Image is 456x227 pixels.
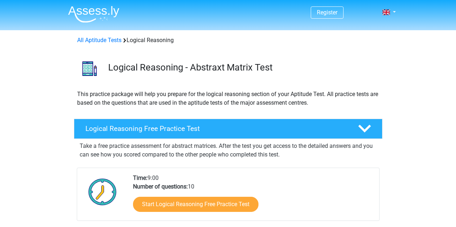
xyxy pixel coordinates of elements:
[77,90,379,107] p: This practice package will help you prepare for the logical reasoning section of your Aptitude Te...
[80,142,377,159] p: Take a free practice assessment for abstract matrices. After the test you get access to the detai...
[85,124,346,133] h4: Logical Reasoning Free Practice Test
[74,53,105,84] img: logical reasoning
[84,174,121,210] img: Clock
[71,119,385,139] a: Logical Reasoning Free Practice Test
[133,174,147,181] b: Time:
[133,183,188,190] b: Number of questions:
[77,37,121,44] a: All Aptitude Tests
[68,6,119,23] img: Assessly
[108,62,377,73] h3: Logical Reasoning - Abstraxt Matrix Test
[133,197,258,212] a: Start Logical Reasoning Free Practice Test
[128,174,379,221] div: 9:00 10
[74,36,382,45] div: Logical Reasoning
[317,9,337,16] a: Register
